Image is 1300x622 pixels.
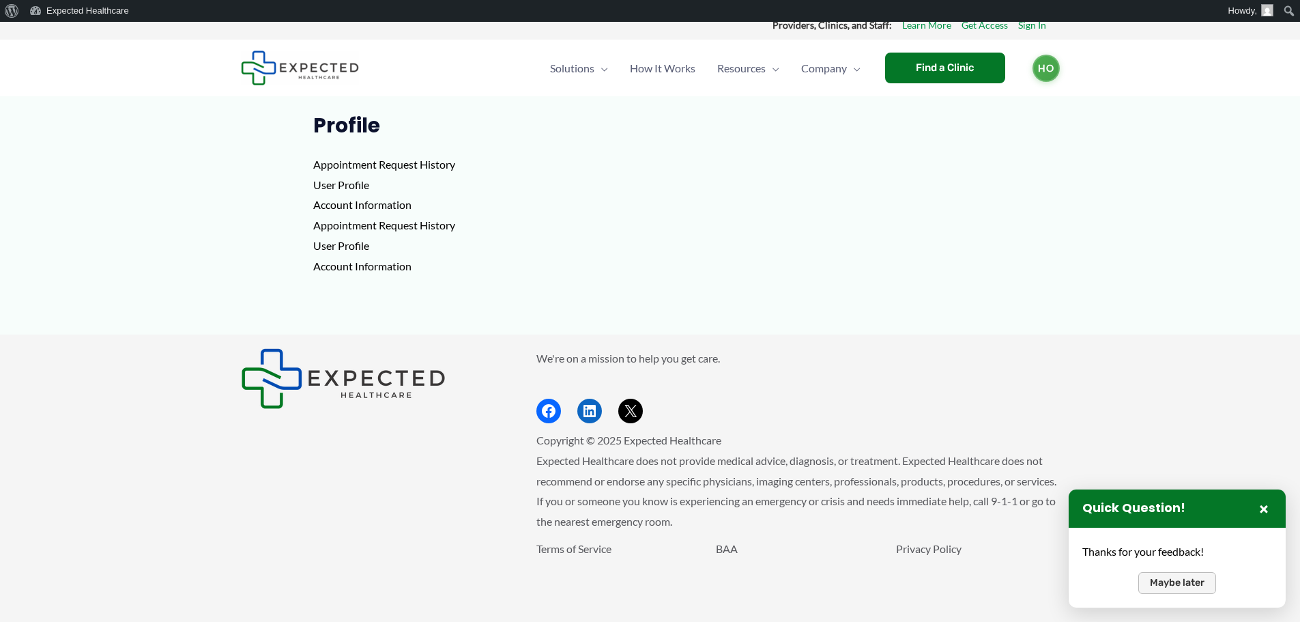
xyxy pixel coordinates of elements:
[1082,541,1272,562] div: Thanks for your feedback!
[313,113,987,138] h1: Profile
[1032,55,1060,82] a: HO
[630,44,695,92] span: How It Works
[536,434,721,447] span: Copyright © 2025 Expected Healthcare
[896,542,962,555] a: Privacy Policy
[550,44,594,92] span: Solutions
[539,44,619,92] a: SolutionsMenu Toggle
[902,16,951,34] a: Learn More
[766,44,779,92] span: Menu Toggle
[801,44,847,92] span: Company
[313,154,987,276] p: Appointment Request History User Profile Account Information Appointment Request History User Pro...
[1256,500,1272,517] button: Close
[539,44,871,92] nav: Primary Site Navigation
[716,542,738,555] a: BAA
[536,454,1056,528] span: Expected Healthcare does not provide medical advice, diagnosis, or treatment. Expected Healthcare...
[717,44,766,92] span: Resources
[536,348,1060,424] aside: Footer Widget 2
[619,44,706,92] a: How It Works
[1138,572,1216,594] button: Maybe later
[962,16,1008,34] a: Get Access
[847,44,861,92] span: Menu Toggle
[241,348,502,409] aside: Footer Widget 1
[241,51,359,85] img: Expected Healthcare Logo - side, dark font, small
[772,19,892,31] strong: Providers, Clinics, and Staff:
[536,542,611,555] a: Terms of Service
[241,348,446,409] img: Expected Healthcare Logo - side, dark font, small
[594,44,608,92] span: Menu Toggle
[536,539,1060,590] aside: Footer Widget 3
[706,44,790,92] a: ResourcesMenu Toggle
[790,44,871,92] a: CompanyMenu Toggle
[536,348,1060,369] p: We're on a mission to help you get care.
[885,53,1005,83] a: Find a Clinic
[1018,16,1046,34] a: Sign In
[1082,500,1185,516] h3: Quick Question!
